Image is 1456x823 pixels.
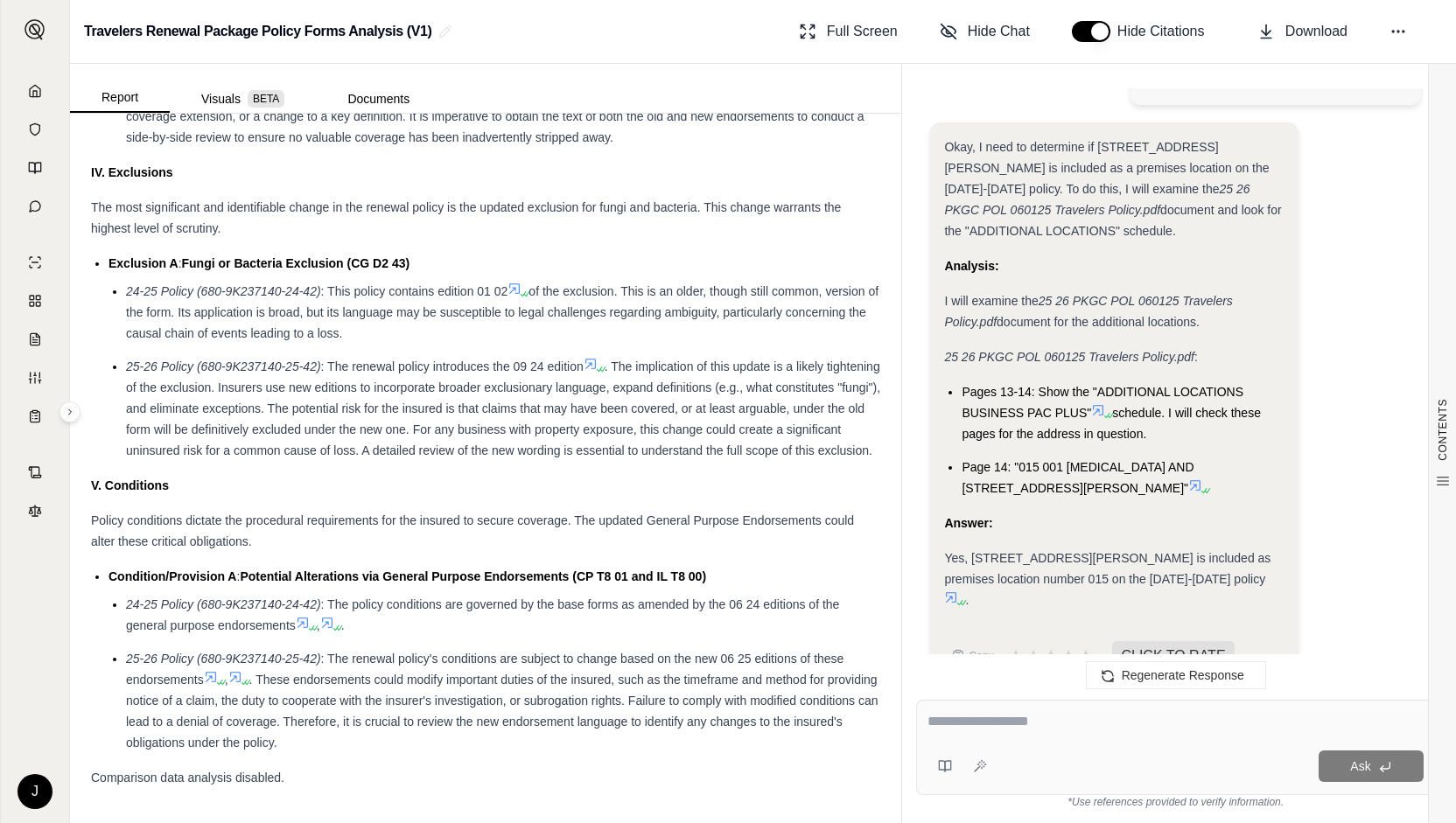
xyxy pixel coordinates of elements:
[70,83,170,113] button: Report
[944,294,1038,308] span: I will examine the
[933,14,1037,49] button: Hide Chat
[59,401,80,422] button: Expand sidebar
[248,90,284,108] span: BETA
[11,455,59,490] a: Contract Analysis
[91,478,169,492] strong: V. Conditions
[91,771,284,785] span: Comparison data analysis disabled.
[944,350,1194,364] em: 25 26 PKGC POL 060125 Travelers Policy.pdf
[321,284,508,298] span: : This policy contains edition 01 02
[944,203,1281,238] span: document and look for the "ADDITIONAL LOCATIONS" schedule.
[24,19,45,40] img: Expand sidebar
[1436,399,1450,461] span: CONTENTS
[91,200,841,235] span: The most significant and identifiable change in the renewal policy is the updated exclusion for f...
[126,284,878,340] span: of the exclusion. This is an older, though still common, version of the form. Its application is ...
[84,16,431,47] h2: Travelers Renewal Package Policy Forms Analysis (V1)
[236,569,240,583] span: :
[916,795,1435,809] div: *Use references provided to verify information.
[108,569,236,583] span: Condition/Provision A
[321,359,584,373] span: : The renewal policy introduces the 09 24 edition
[1122,668,1244,682] span: Regenerate Response
[182,256,410,270] span: Fungi or Bacteria Exclusion (CG D2 43)
[11,283,59,318] a: Policy Comparisons
[962,385,1243,420] span: Pages 13-14: Show the "ADDITIONAL LOCATIONS BUSINESS PAC PLUS"
[126,597,321,611] span: 24-25 Policy (680-9K237140-24-42)
[11,150,59,185] a: Prompt Library
[1250,14,1354,49] button: Download
[997,315,1200,329] span: document for the additional locations.
[11,493,59,528] a: Legal Search Engine
[944,259,998,273] strong: Analysis:
[317,618,320,632] span: ,
[11,399,59,434] a: Coverage Table
[11,245,59,280] a: Single Policy
[17,774,52,809] div: J
[944,516,992,530] strong: Answer:
[91,513,854,548] span: Policy conditions dictate the procedural requirements for the insured to secure coverage. The upd...
[240,569,706,583] span: Potential Alterations via General Purpose Endorsements (CP T8 01 and IL T8 00)
[91,165,173,179] strong: IV. Exclusions
[965,593,969,607] span: .
[969,649,993,663] span: Copy
[792,14,905,49] button: Full Screen
[341,618,345,632] span: .
[944,140,1269,196] span: Okay, I need to determine if [STREET_ADDRESS][PERSON_NAME] is included as a premises location on ...
[1350,759,1370,773] span: Ask
[11,360,59,395] a: Custom Report
[827,21,898,42] span: Full Screen
[944,294,1232,329] em: 25 26 PKGC POL 060125 Travelers Policy.pdf
[1194,350,1198,364] span: :
[944,182,1249,217] em: 25 26 PKGC POL 060125 Travelers Policy.pdf
[126,673,878,750] span: . These endorsements could modify important duties of the insured, such as the timeframe and meth...
[170,85,316,113] button: Visuals
[17,12,52,47] button: Expand sidebar
[126,67,868,144] span: ). Since these endorsements can alter virtually any part of the policy, it is impossible to know ...
[1117,21,1215,42] span: Hide Citations
[178,256,182,270] span: :
[108,256,178,270] span: Exclusion A
[126,359,880,457] span: . The implication of this update is a likely tightening of the exclusion. Insurers use new editio...
[126,359,321,373] span: 25-26 Policy (680-9K237140-25-42)
[11,189,59,224] a: Chat
[316,85,441,113] button: Documents
[1319,750,1424,782] button: Ask
[962,460,1193,495] span: Page 14: "015 001 [MEDICAL_DATA] AND [STREET_ADDRESS][PERSON_NAME]"
[126,284,321,298] span: 24-25 Policy (680-9K237140-24-42)
[968,21,1030,42] span: Hide Chat
[11,73,59,108] a: Home
[944,551,1270,586] span: Yes, [STREET_ADDRESS][PERSON_NAME] is included as premises location number 015 on the [DATE]-[DAT...
[126,597,839,632] span: : The policy conditions are governed by the base forms as amended by the 06 24 editions of the ge...
[1112,641,1234,671] span: CLICK TO RATE
[126,652,843,687] span: : The renewal policy's conditions are subject to change based on the new 06 25 editions of these ...
[962,406,1261,441] span: schedule. I will check these pages for the address in question.
[11,112,59,147] a: Documents Vault
[944,638,1000,673] button: Copy
[1285,21,1347,42] span: Download
[1086,661,1266,689] button: Regenerate Response
[126,652,321,666] span: 25-26 Policy (680-9K237140-25-42)
[225,673,228,687] span: ,
[11,322,59,357] a: Claim Coverage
